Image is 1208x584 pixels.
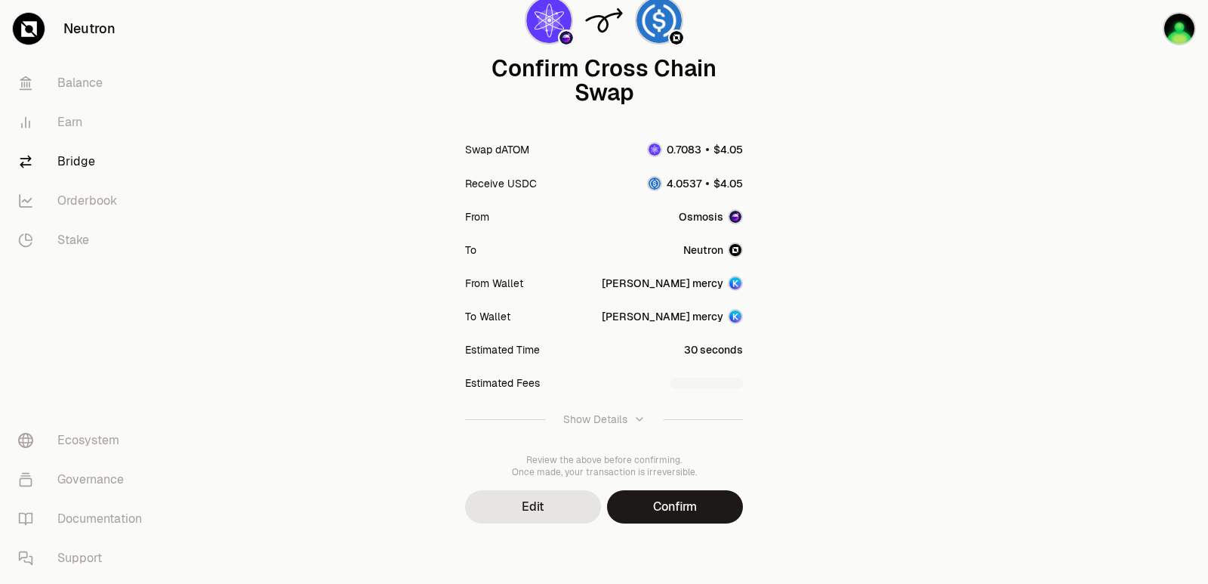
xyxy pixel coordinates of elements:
[602,309,743,324] button: [PERSON_NAME] mercy
[1163,12,1196,45] img: sandy mercy
[465,57,743,105] div: Confirm Cross Chain Swap
[649,178,661,190] img: USDC Logo
[465,209,489,224] div: From
[465,375,540,391] div: Estimated Fees
[465,454,743,478] div: Review the above before confirming. Once made, your transaction is irreversible.
[465,309,510,324] div: To Wallet
[465,176,537,191] div: Receive USDC
[684,342,743,357] div: 30 seconds
[679,209,723,224] span: Osmosis
[602,276,743,291] button: [PERSON_NAME] mercy
[6,460,163,499] a: Governance
[6,181,163,221] a: Orderbook
[6,221,163,260] a: Stake
[465,142,529,157] div: Swap dATOM
[6,499,163,539] a: Documentation
[465,400,743,439] button: Show Details
[6,539,163,578] a: Support
[6,421,163,460] a: Ecosystem
[728,243,743,258] img: Neutron Logo
[6,63,163,103] a: Balance
[559,31,573,45] img: Osmosis Logo
[649,144,661,156] img: dATOM Logo
[602,309,723,324] div: [PERSON_NAME] mercy
[670,31,683,45] img: Neutron Logo
[465,276,523,291] div: From Wallet
[563,412,627,427] div: Show Details
[465,490,601,524] button: Edit
[728,209,743,224] img: Osmosis Logo
[607,490,743,524] button: Confirm
[728,276,743,291] img: Account Image
[465,342,540,357] div: Estimated Time
[6,103,163,142] a: Earn
[465,243,476,258] div: To
[6,142,163,181] a: Bridge
[602,276,723,291] div: [PERSON_NAME] mercy
[683,243,723,258] span: Neutron
[728,309,743,324] img: Account Image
